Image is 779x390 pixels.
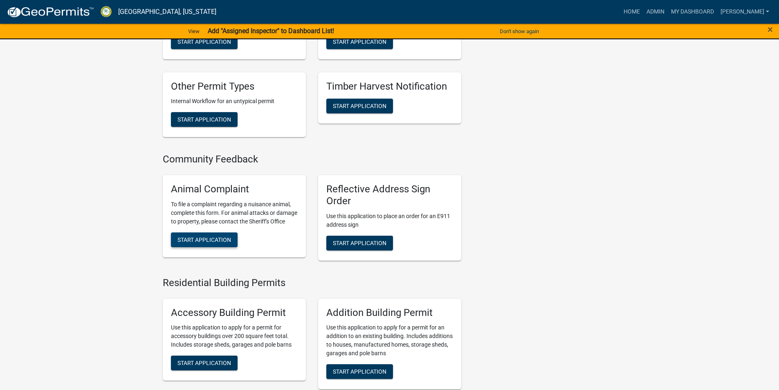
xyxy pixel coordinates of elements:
button: Start Application [326,34,393,49]
button: Start Application [171,232,238,247]
h4: Community Feedback [163,153,461,165]
button: Start Application [171,34,238,49]
a: [GEOGRAPHIC_DATA], [US_STATE] [118,5,216,19]
p: Use this application to apply for a permit for accessory buildings over 200 square feet total. In... [171,323,298,349]
h5: Reflective Address Sign Order [326,183,453,207]
span: Start Application [177,237,231,243]
span: Start Application [333,38,386,45]
span: Start Application [177,360,231,366]
span: Start Application [333,368,386,375]
a: View [185,25,203,38]
span: Start Application [333,239,386,246]
a: My Dashboard [668,4,717,20]
h5: Other Permit Types [171,81,298,92]
span: Start Application [177,38,231,45]
h5: Timber Harvest Notification [326,81,453,92]
a: Home [620,4,643,20]
p: Internal Workflow for an untypical permit [171,97,298,106]
a: Admin [643,4,668,20]
span: × [768,24,773,35]
img: Crawford County, Georgia [101,6,112,17]
span: Start Application [333,103,386,109]
p: Use this application to apply for a permit for an addition to an existing building. Includes addi... [326,323,453,358]
span: Start Application [177,116,231,123]
a: [PERSON_NAME] [717,4,772,20]
h5: Accessory Building Permit [171,307,298,319]
h4: Residential Building Permits [163,277,461,289]
h5: Addition Building Permit [326,307,453,319]
button: Don't show again [496,25,542,38]
button: Start Application [171,112,238,127]
strong: Add "Assigned Inspector" to Dashboard List! [208,27,334,35]
button: Start Application [326,364,393,379]
button: Start Application [326,99,393,113]
button: Start Application [326,236,393,250]
button: Start Application [171,356,238,370]
p: Use this application to place an order for an E911 address sign [326,212,453,229]
h5: Animal Complaint [171,183,298,195]
button: Close [768,25,773,34]
p: To file a complaint regarding a nuisance animal, complete this form. For animal attacks or damage... [171,200,298,226]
